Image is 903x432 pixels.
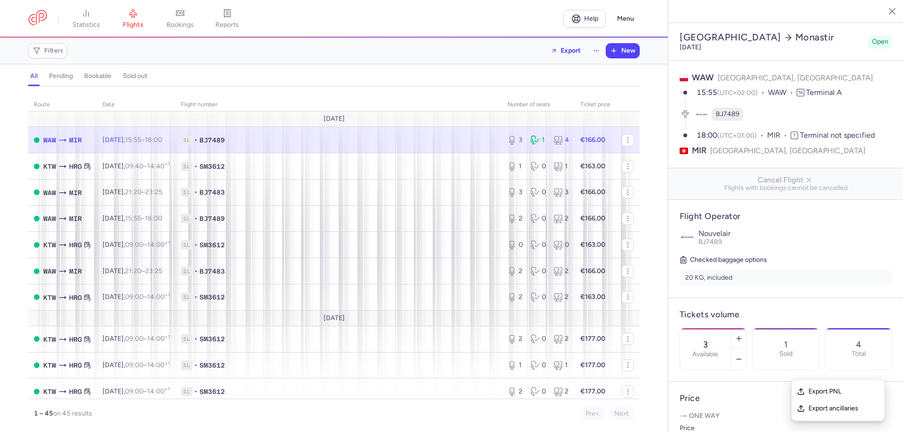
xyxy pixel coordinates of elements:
span: – [125,267,162,275]
span: Filters [44,47,63,55]
div: 3 [507,135,523,145]
span: [DATE], [103,293,170,301]
p: 4 [856,340,861,349]
h4: pending [49,72,73,80]
span: Export ancillaries [808,404,879,413]
span: • [194,267,198,276]
h4: sold out [123,72,147,80]
div: 0 [531,162,546,171]
h4: all [30,72,38,80]
strong: €163.00 [580,241,605,249]
span: WAW [43,135,56,145]
span: • [194,188,198,197]
span: KTW [43,334,56,345]
time: 09:00 [125,241,143,249]
span: SM3612 [199,292,225,302]
label: Available [692,351,718,358]
span: 1L [181,292,192,302]
div: 2 [507,267,523,276]
span: WAW [768,87,797,98]
div: 2 [554,267,569,276]
span: reports [215,21,239,29]
p: Total [852,350,866,358]
span: SM3612 [199,162,225,171]
div: 0 [554,240,569,250]
div: 1 [507,162,523,171]
strong: €166.00 [580,136,605,144]
span: BJ7489 [199,214,225,223]
time: 14:00 [147,293,170,301]
h4: Flight Operator [680,211,892,222]
div: 2 [554,387,569,396]
span: [DATE], [103,214,162,222]
span: • [194,361,198,370]
p: One way [680,411,892,421]
span: Help [584,15,598,22]
time: 15:55 [697,88,717,97]
div: 0 [531,292,546,302]
time: 18:00 [145,214,162,222]
strong: €177.00 [580,335,605,343]
span: BJ7483 [199,267,225,276]
span: Terminal A [806,88,842,97]
time: 18:00 [697,131,717,140]
span: [DATE], [103,361,170,369]
button: Export PNL [792,383,885,400]
button: Export ancillaries [792,400,885,417]
span: BJ7483 [199,188,225,197]
sup: +1 [165,386,170,392]
span: [DATE], [103,162,170,170]
time: 14:40 [147,162,170,170]
span: KTW [43,292,56,303]
span: KTW [43,161,56,172]
span: – [125,335,170,343]
span: – [125,162,170,170]
span: (UTC+02:00) [717,89,758,97]
span: MIR [69,188,82,198]
span: [DATE], [103,387,170,395]
sup: +1 [165,161,170,167]
a: CitizenPlane red outlined logo [28,10,47,27]
span: SM3612 [199,334,225,344]
time: 14:00 [147,387,170,395]
span: – [125,361,170,369]
h4: Price [680,393,892,404]
li: 20 KG, included [680,269,892,286]
button: Export [545,43,587,58]
button: Filters [29,44,67,58]
span: TA [797,89,804,96]
span: [DATE], [103,188,162,196]
span: on 45 results [53,409,92,417]
time: 18:00 [145,136,162,144]
button: Menu [611,10,640,28]
div: 1 [507,361,523,370]
span: SM3612 [199,240,225,250]
span: [DATE], [103,136,162,144]
span: KTW [43,240,56,250]
div: 2 [554,334,569,344]
time: 21:20 [125,188,142,196]
div: 1 [554,361,569,370]
span: HRG [69,386,82,397]
strong: €177.00 [580,387,605,395]
span: MIR [69,266,82,276]
time: 14:00 [147,361,170,369]
span: • [194,387,198,396]
strong: €166.00 [580,188,605,196]
p: Sold [779,350,792,358]
span: 1L [181,334,192,344]
span: SM3612 [199,361,225,370]
th: Ticket price [575,98,616,112]
div: 2 [507,387,523,396]
span: SM3612 [199,387,225,396]
span: HRG [69,240,82,250]
div: 2 [507,292,523,302]
span: [GEOGRAPHIC_DATA], [GEOGRAPHIC_DATA] [718,73,873,82]
div: 3 [554,188,569,197]
div: 1 [554,162,569,171]
span: 1L [181,240,192,250]
time: 09:40 [125,162,143,170]
span: MIR [692,145,706,157]
p: 1 [784,340,787,349]
span: Export PNL [808,387,879,396]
